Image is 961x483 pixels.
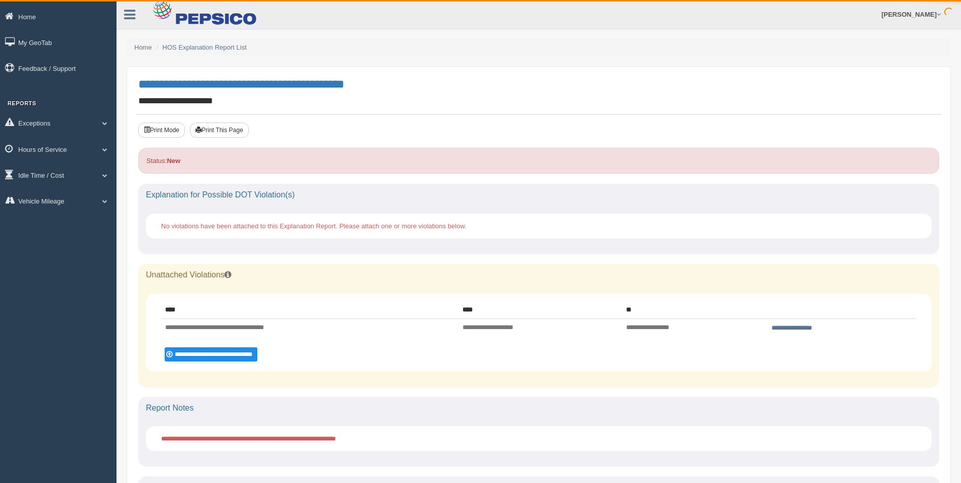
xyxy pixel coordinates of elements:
strong: New [167,157,180,165]
div: Status: [138,148,939,174]
a: Home [134,44,152,51]
span: No violations have been attached to this Explanation Report. Please attach one or more violations... [161,222,467,230]
button: Print Mode [138,123,185,138]
div: Explanation for Possible DOT Violation(s) [138,184,939,206]
button: Print This Page [190,123,249,138]
a: HOS Explanation Report List [163,44,247,51]
div: Unattached Violations [138,264,939,286]
div: Report Notes [138,397,939,419]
